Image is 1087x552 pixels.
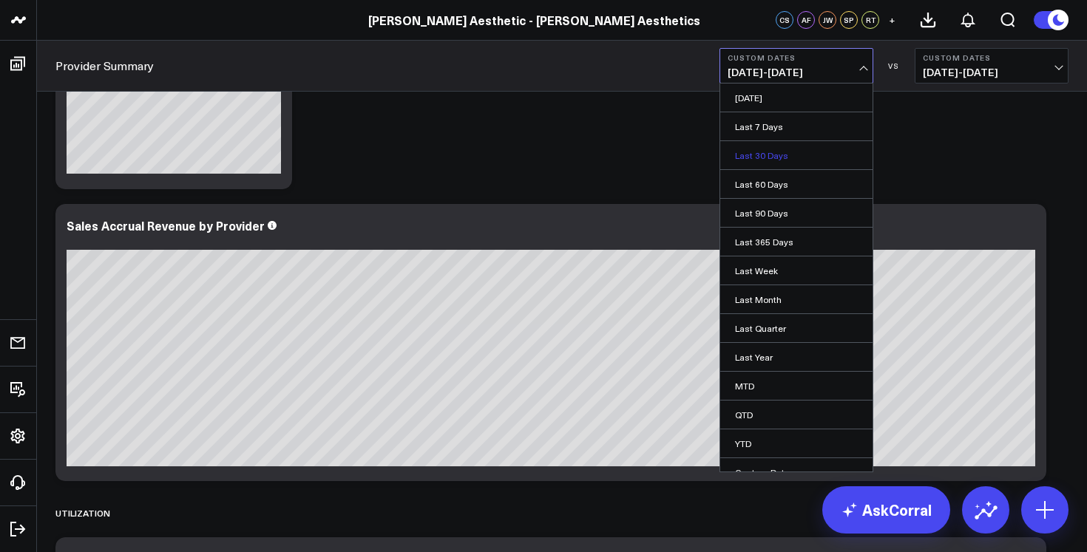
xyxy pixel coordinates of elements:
a: Last 60 Days [720,170,873,198]
span: + [889,15,895,25]
div: JW [819,11,836,29]
a: [DATE] [720,84,873,112]
div: UTILIZATION [55,496,110,530]
a: MTD [720,372,873,400]
div: Sales Accrual Revenue by Provider [67,217,265,234]
a: Last 7 Days [720,112,873,140]
b: Custom Dates [923,53,1060,62]
a: Last Week [720,256,873,284]
div: RT [861,11,879,29]
b: Custom Dates [728,53,865,62]
a: Last Month [720,285,873,313]
span: [DATE] - [DATE] [923,67,1060,78]
div: AF [797,11,815,29]
div: SP [840,11,858,29]
button: Custom Dates[DATE]-[DATE] [915,48,1069,84]
a: Custom Dates [720,458,873,486]
a: [PERSON_NAME] Aesthetic - [PERSON_NAME] Aesthetics [368,12,700,28]
a: Last 365 Days [720,228,873,256]
div: CS [776,11,793,29]
a: QTD [720,401,873,429]
button: + [883,11,901,29]
a: Last 90 Days [720,199,873,227]
span: [DATE] - [DATE] [728,67,865,78]
a: Provider Summary [55,58,154,74]
a: Last Quarter [720,314,873,342]
a: Last 30 Days [720,141,873,169]
a: Last Year [720,343,873,371]
a: YTD [720,429,873,457]
div: VS [881,61,907,70]
a: AskCorral [822,486,950,534]
button: Custom Dates[DATE]-[DATE] [719,48,873,84]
